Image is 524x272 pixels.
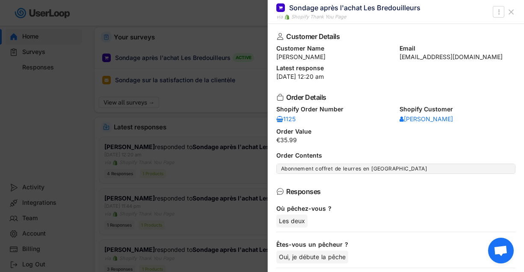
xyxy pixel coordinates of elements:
div: [EMAIL_ADDRESS][DOMAIN_NAME] [400,54,516,60]
div: Email [400,45,516,51]
a: [PERSON_NAME] [400,115,453,123]
div: €35.99 [276,137,515,143]
div: via [276,13,283,21]
div: Les deux [276,215,308,227]
div: Ouvrir le chat [488,238,514,263]
div: Sondage après l'achat Les Bredouilleurs [289,3,420,12]
div: Responses [286,188,502,195]
div: [PERSON_NAME] [400,116,453,122]
div: [PERSON_NAME] [276,54,393,60]
div: Latest response [276,65,515,71]
div: Order Contents [276,152,515,158]
div: Shopify Order Number [276,106,393,112]
div: 1125 [276,116,302,122]
a: 1125 [276,115,302,123]
div: Abonnement coffret de leurres en [GEOGRAPHIC_DATA] [281,165,511,172]
img: 1156660_ecommerce_logo_shopify_icon%20%281%29.png [284,15,290,20]
div: Order Details [286,94,502,101]
text:  [498,7,500,16]
div: Oui, je débute la pêche [276,251,348,263]
div: Order Value [276,129,515,135]
div: Customer Name [276,45,393,51]
div: Customer Details [286,33,502,40]
button:  [494,7,503,17]
div: Où pêchez-vous ? [276,205,509,212]
div: Shopify Customer [400,106,516,112]
div: Êtes-vous un pêcheur ? [276,241,509,248]
div: [DATE] 12:20 am [276,74,515,80]
div: Shopify Thank You Page [291,13,346,21]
